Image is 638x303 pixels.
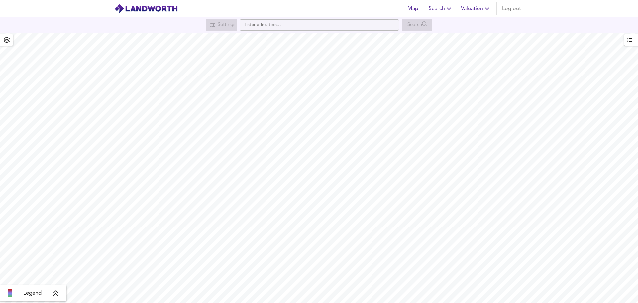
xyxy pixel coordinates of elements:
button: Map [402,2,423,15]
span: Log out [502,4,521,13]
div: Search for a location first or explore the map [206,19,237,31]
span: Legend [23,289,42,297]
img: logo [114,4,178,14]
span: Map [405,4,421,13]
button: Valuation [458,2,494,15]
input: Enter a location... [240,19,399,31]
span: Valuation [461,4,491,13]
span: Search [429,4,453,13]
div: Search for a location first or explore the map [402,19,432,31]
button: Search [426,2,456,15]
button: Log out [499,2,524,15]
